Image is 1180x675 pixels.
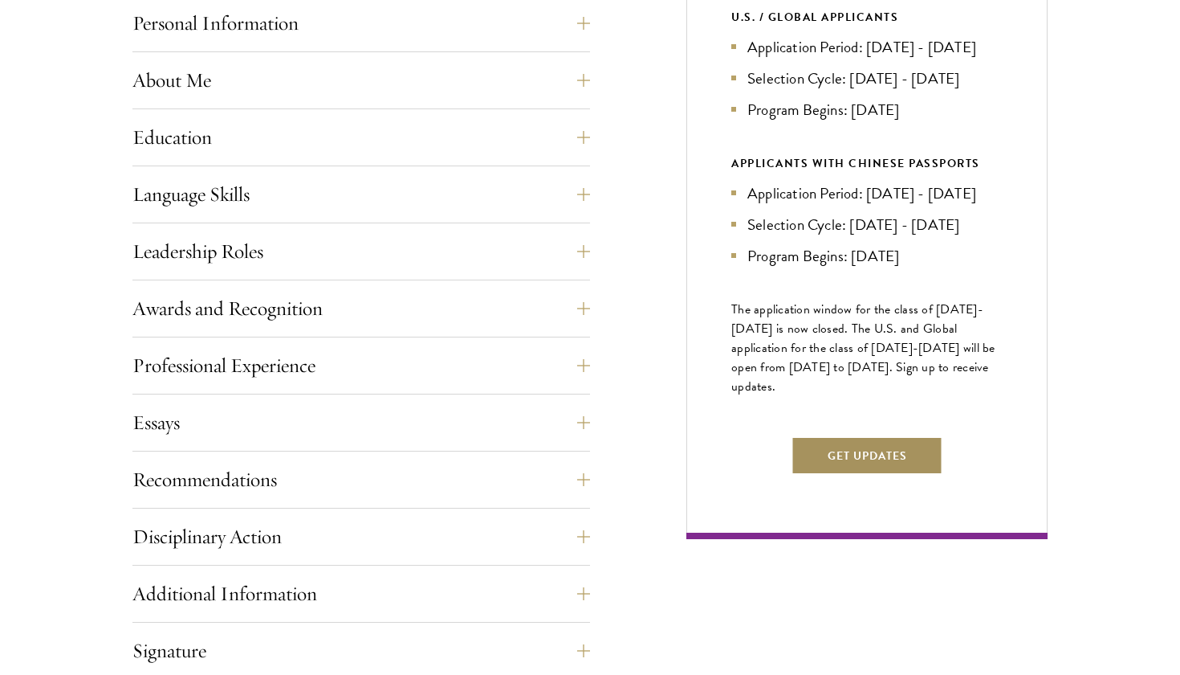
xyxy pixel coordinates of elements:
button: Additional Information [132,575,590,613]
button: Leadership Roles [132,232,590,271]
div: U.S. / GLOBAL APPLICANTS [731,7,1003,27]
li: Application Period: [DATE] - [DATE] [731,35,1003,59]
li: Program Begins: [DATE] [731,244,1003,268]
button: About Me [132,61,590,100]
button: Disciplinary Action [132,517,590,556]
button: Personal Information [132,4,590,43]
div: APPLICANTS WITH CHINESE PASSPORTS [731,153,1003,174]
button: Recommendations [132,460,590,499]
button: Professional Experience [132,346,590,385]
button: Education [132,118,590,157]
button: Language Skills [132,175,590,214]
button: Awards and Recognition [132,289,590,328]
li: Selection Cycle: [DATE] - [DATE] [731,67,1003,90]
li: Application Period: [DATE] - [DATE] [731,182,1003,205]
li: Selection Cycle: [DATE] - [DATE] [731,213,1003,236]
li: Program Begins: [DATE] [731,98,1003,121]
button: Essays [132,403,590,442]
span: The application window for the class of [DATE]-[DATE] is now closed. The U.S. and Global applicat... [731,300,995,396]
button: Get Updates [791,436,943,475]
button: Signature [132,632,590,670]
